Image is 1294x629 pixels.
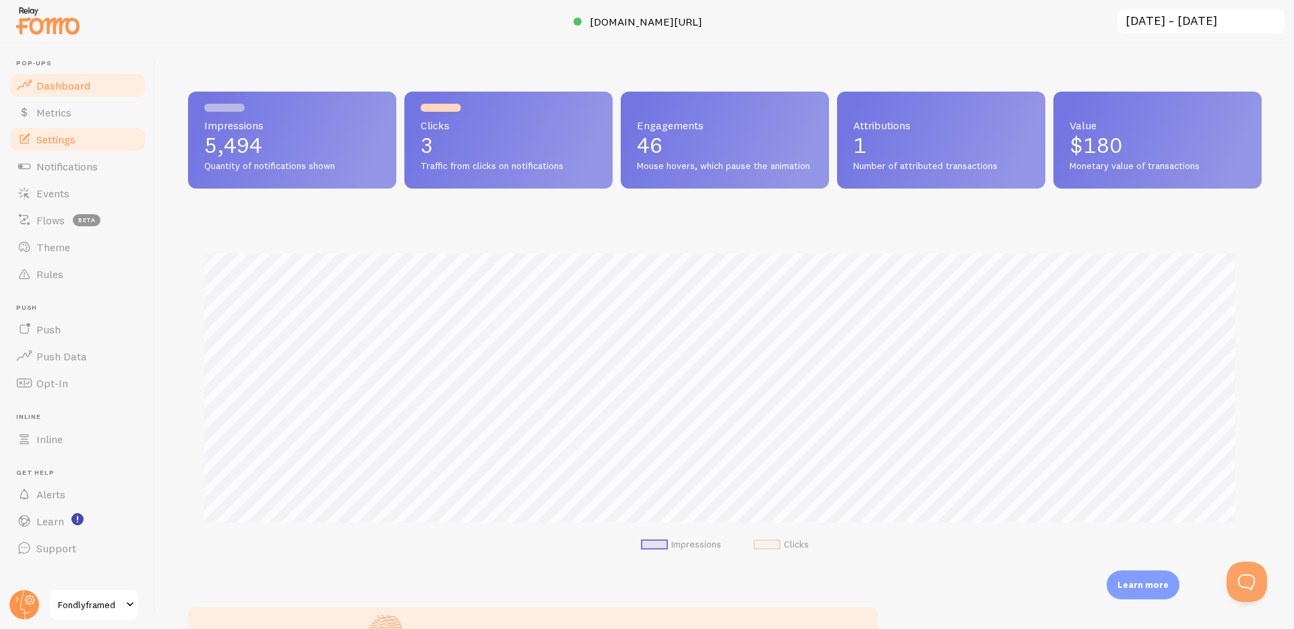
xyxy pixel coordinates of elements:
[204,160,380,172] span: Quantity of notifications shown
[853,120,1029,131] span: Attributions
[36,160,98,173] span: Notifications
[637,135,813,156] p: 46
[36,432,63,446] span: Inline
[36,488,65,501] span: Alerts
[8,153,147,180] a: Notifications
[421,120,596,131] span: Clicks
[1070,120,1245,131] span: Value
[16,59,147,68] span: Pop-ups
[36,133,75,146] span: Settings
[421,160,596,172] span: Traffic from clicks on notifications
[36,213,65,227] span: Flows
[16,413,147,422] span: Inline
[36,240,70,254] span: Theme
[14,3,82,38] img: fomo-relay-logo-orange.svg
[204,135,380,156] p: 5,494
[8,316,147,343] a: Push
[641,539,721,551] li: Impressions
[16,469,147,477] span: Get Help
[853,160,1029,172] span: Number of attributed transactions
[1070,132,1123,158] span: $180
[8,72,147,99] a: Dashboard
[8,180,147,207] a: Events
[49,589,140,621] a: Fondlyframed
[73,214,100,226] span: beta
[1227,562,1267,602] iframe: Help Scout Beacon - Open
[8,426,147,453] a: Inline
[36,541,76,555] span: Support
[8,126,147,153] a: Settings
[8,481,147,508] a: Alerts
[16,304,147,312] span: Push
[8,343,147,370] a: Push Data
[8,207,147,234] a: Flows beta
[853,135,1029,156] p: 1
[8,234,147,261] a: Theme
[1117,578,1169,591] p: Learn more
[8,508,147,535] a: Learn
[36,515,64,528] span: Learn
[36,106,71,119] span: Metrics
[753,539,809,551] li: Clicks
[36,187,69,200] span: Events
[8,99,147,126] a: Metrics
[637,120,813,131] span: Engagements
[1070,160,1245,172] span: Monetary value of transactions
[637,160,813,172] span: Mouse hovers, which pause the animation
[1107,570,1179,599] div: Learn more
[204,120,380,131] span: Impressions
[421,135,596,156] p: 3
[71,513,84,525] svg: <p>Watch New Feature Tutorials!</p>
[36,323,61,336] span: Push
[36,267,63,281] span: Rules
[8,261,147,288] a: Rules
[36,376,68,390] span: Opt-In
[8,370,147,397] a: Opt-In
[36,79,90,92] span: Dashboard
[8,535,147,562] a: Support
[58,597,122,613] span: Fondlyframed
[36,350,87,363] span: Push Data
